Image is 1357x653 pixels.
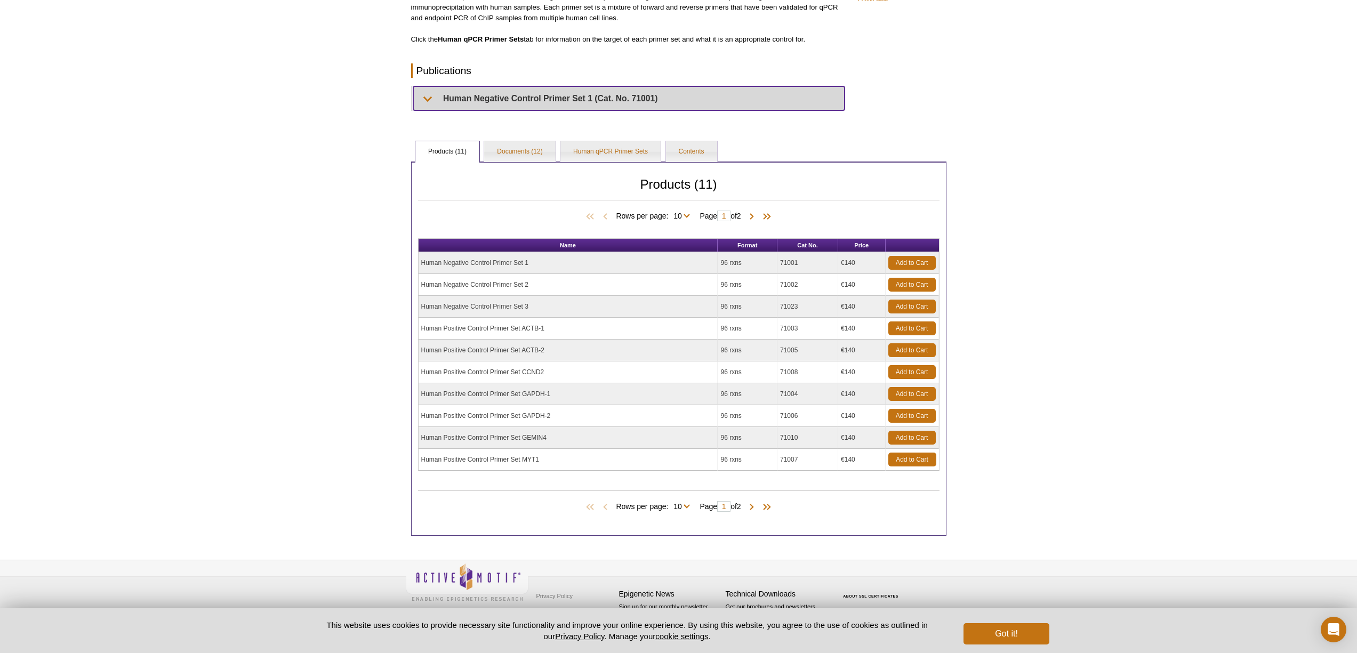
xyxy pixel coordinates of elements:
[718,239,777,252] th: Format
[832,579,912,602] table: Click to Verify - This site chose Symantec SSL for secure e-commerce and confidential communicati...
[419,340,718,361] td: Human Positive Control Primer Set ACTB-2
[718,427,777,449] td: 96 rxns
[406,560,528,603] img: Active Motif,
[718,449,777,471] td: 96 rxns
[619,602,720,639] p: Sign up for our monthly newsletter highlighting recent publications in the field of epigenetics.
[888,431,936,445] a: Add to Cart
[838,449,885,471] td: €140
[419,274,718,296] td: Human Negative Control Primer Set 2
[655,632,708,641] button: cookie settings
[584,212,600,222] span: First Page
[484,141,555,163] a: Documents (12)
[419,252,718,274] td: Human Negative Control Primer Set 1
[616,210,694,221] span: Rows per page:
[555,632,604,641] a: Privacy Policy
[737,212,741,220] span: 2
[419,383,718,405] td: Human Positive Control Primer Set GAPDH-1
[726,590,827,599] h4: Technical Downloads
[777,340,838,361] td: 71005
[888,409,936,423] a: Add to Cart
[888,256,936,270] a: Add to Cart
[694,501,746,512] span: Page of
[419,361,718,383] td: Human Positive Control Primer Set CCND2
[694,211,746,221] span: Page of
[718,296,777,318] td: 96 rxns
[718,252,777,274] td: 96 rxns
[777,361,838,383] td: 71008
[838,383,885,405] td: €140
[600,502,611,513] span: Previous Page
[619,590,720,599] h4: Epigenetic News
[838,274,885,296] td: €140
[888,387,936,401] a: Add to Cart
[616,501,694,511] span: Rows per page:
[418,180,940,200] h2: Products (11)
[534,604,590,620] a: Terms & Conditions
[726,602,827,630] p: Get our brochures and newsletters, or request them by mail.
[777,405,838,427] td: 71006
[419,427,718,449] td: Human Positive Control Primer Set GEMIN4
[838,361,885,383] td: €140
[1321,617,1346,642] div: Open Intercom Messenger
[777,239,838,252] th: Cat No.
[838,296,885,318] td: €140
[718,318,777,340] td: 96 rxns
[419,296,718,318] td: Human Negative Control Primer Set 3
[718,340,777,361] td: 96 rxns
[746,502,757,513] span: Next Page
[584,502,600,513] span: First Page
[888,365,936,379] a: Add to Cart
[438,35,524,43] b: Human qPCR Primer Sets
[888,343,936,357] a: Add to Cart
[415,141,479,163] a: Products (11)
[777,318,838,340] td: 71003
[419,449,718,471] td: Human Positive Control Primer Set MYT1
[777,449,838,471] td: 71007
[777,252,838,274] td: 71001
[888,300,936,313] a: Add to Cart
[411,63,845,78] h2: Publications
[888,321,936,335] a: Add to Cart
[413,86,845,110] summary: Human Negative Control Primer Set 1 (Cat. No. 71001)
[843,594,898,598] a: ABOUT SSL CERTIFICATES
[757,502,773,513] span: Last Page
[838,318,885,340] td: €140
[777,274,838,296] td: 71002
[666,141,717,163] a: Contents
[718,361,777,383] td: 96 rxns
[838,239,885,252] th: Price
[419,405,718,427] td: Human Positive Control Primer Set GAPDH-2
[757,212,773,222] span: Last Page
[411,34,845,45] p: Click the tab for information on the target of each primer set and what it is an appropriate cont...
[419,239,718,252] th: Name
[888,453,936,466] a: Add to Cart
[718,274,777,296] td: 96 rxns
[600,212,611,222] span: Previous Page
[737,502,741,511] span: 2
[308,619,946,642] p: This website uses cookies to provide necessary site functionality and improve your online experie...
[419,318,718,340] td: Human Positive Control Primer Set ACTB-1
[838,340,885,361] td: €140
[560,141,661,163] a: Human qPCR Primer Sets
[777,427,838,449] td: 71010
[718,383,777,405] td: 96 rxns
[838,252,885,274] td: €140
[718,405,777,427] td: 96 rxns
[963,623,1049,644] button: Got it!
[777,296,838,318] td: 71023
[838,427,885,449] td: €140
[746,212,757,222] span: Next Page
[534,588,575,604] a: Privacy Policy
[777,383,838,405] td: 71004
[888,278,936,292] a: Add to Cart
[838,405,885,427] td: €140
